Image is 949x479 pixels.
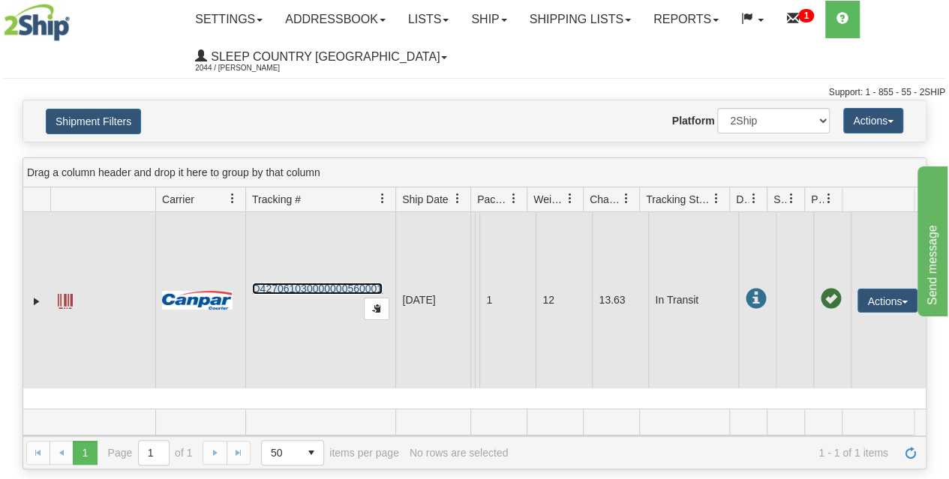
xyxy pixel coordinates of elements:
a: Shipment Issues filter column settings [779,186,804,211]
td: In Transit [648,212,738,388]
span: Weight [533,192,565,207]
a: Ship [460,1,518,38]
span: Shipment Issues [773,192,786,207]
button: Copy to clipboard [364,298,389,320]
a: Expand [29,294,44,309]
a: Packages filter column settings [501,186,527,211]
td: Sleep Country [GEOGRAPHIC_DATA] Shipping department [GEOGRAPHIC_DATA] [GEOGRAPHIC_DATA] [GEOGRAPH... [470,212,475,388]
img: logo2044.jpg [4,4,70,41]
span: Page of 1 [108,440,193,466]
button: Shipment Filters [46,109,141,134]
span: 50 [271,445,290,460]
span: Page sizes drop down [261,440,324,466]
a: D427061030000000560001 [252,283,383,295]
span: Ship Date [402,192,448,207]
span: Tracking Status [646,192,711,207]
td: 1 [479,212,536,388]
td: 13.63 [592,212,648,388]
a: Sleep Country [GEOGRAPHIC_DATA] 2044 / [PERSON_NAME] [184,38,458,76]
span: select [299,441,323,465]
span: Packages [477,192,509,207]
span: In Transit [745,289,766,310]
a: Pickup Status filter column settings [816,186,842,211]
a: Reports [642,1,730,38]
span: Tracking # [252,192,301,207]
a: Carrier filter column settings [220,186,245,211]
td: [PERSON_NAME] WILL [PERSON_NAME] WILL CA AB CALGARY T3E 6E4 [475,212,479,388]
a: Tracking # filter column settings [370,186,395,211]
span: Charge [590,192,621,207]
a: Delivery Status filter column settings [741,186,767,211]
span: 1 - 1 of 1 items [518,447,888,459]
td: 12 [536,212,592,388]
a: Weight filter column settings [557,186,583,211]
div: Support: 1 - 855 - 55 - 2SHIP [4,86,945,99]
div: No rows are selected [410,447,509,459]
iframe: chat widget [914,163,947,316]
span: Carrier [162,192,194,207]
a: Refresh [899,441,923,465]
button: Actions [843,108,903,133]
td: [DATE] [395,212,470,388]
a: Tracking Status filter column settings [704,186,729,211]
a: 1 [775,1,825,38]
span: Delivery Status [736,192,749,207]
span: 2044 / [PERSON_NAME] [195,61,308,76]
sup: 1 [798,9,814,22]
span: Sleep Country [GEOGRAPHIC_DATA] [207,50,440,63]
span: Pickup Successfully created [820,289,841,310]
a: Settings [184,1,274,38]
label: Platform [672,113,715,128]
img: 14 - Canpar [162,291,233,310]
div: grid grouping header [23,158,926,187]
span: Pickup Status [811,192,824,207]
input: Page 1 [139,441,169,465]
a: Lists [397,1,460,38]
a: Ship Date filter column settings [445,186,470,211]
span: items per page [261,440,399,466]
span: Page 1 [73,441,97,465]
div: Send message [11,9,139,27]
a: Shipping lists [518,1,642,38]
a: Charge filter column settings [614,186,639,211]
button: Actions [857,289,917,313]
a: Label [58,287,73,311]
a: Addressbook [274,1,397,38]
